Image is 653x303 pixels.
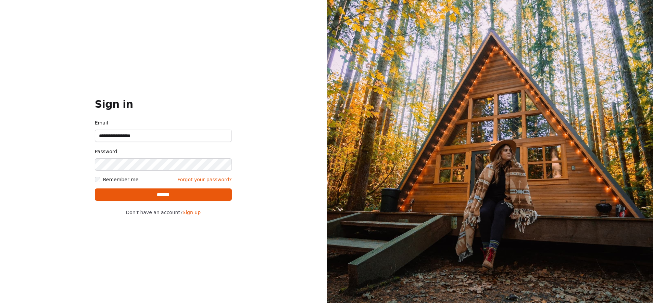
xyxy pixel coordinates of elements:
label: Remember me [103,176,139,183]
p: Don't have an account? [95,209,232,216]
a: Forgot your password? [177,176,232,183]
label: Email [95,119,232,127]
label: Password [95,147,232,156]
h1: Sign in [95,98,232,110]
a: Sign up [183,210,201,215]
